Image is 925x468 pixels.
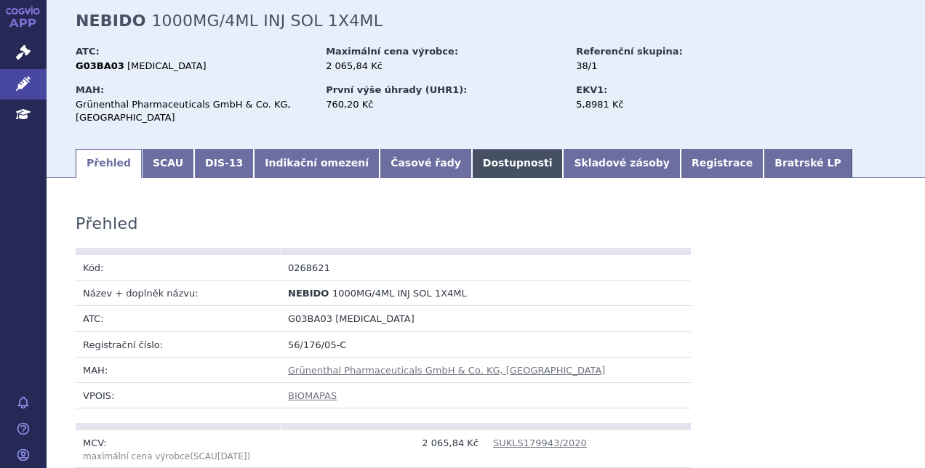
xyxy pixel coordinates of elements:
a: BIOMAPAS [288,390,337,401]
td: Název + doplněk názvu: [76,281,281,306]
td: VPOIS: [76,383,281,408]
span: [MEDICAL_DATA] [127,60,207,71]
a: Skladové zásoby [563,149,680,178]
strong: G03BA03 [76,60,124,71]
td: 56/176/05-C [281,331,691,357]
strong: NEBIDO [76,12,146,30]
div: 5,8981 Kč [576,98,740,111]
a: SCAU [142,149,194,178]
div: 2 065,84 Kč [326,60,562,73]
td: Registrační číslo: [76,331,281,357]
strong: Maximální cena výrobce: [326,46,458,57]
a: SUKLS179943/2020 [493,437,587,448]
span: [MEDICAL_DATA] [335,313,415,324]
a: DIS-13 [194,149,254,178]
span: maximální cena výrobce [83,451,190,461]
a: Bratrské LP [764,149,852,178]
div: 38/1 [576,60,740,73]
a: Grünenthal Pharmaceuticals GmbH & Co. KG, [GEOGRAPHIC_DATA] [288,365,605,376]
strong: První výše úhrady (UHR1): [326,84,467,95]
strong: MAH: [76,84,104,95]
td: MAH: [76,357,281,382]
a: Časové řady [380,149,472,178]
a: Přehled [76,149,142,178]
div: Grünenthal Pharmaceuticals GmbH & Co. KG, [GEOGRAPHIC_DATA] [76,98,312,124]
div: 760,20 Kč [326,98,562,111]
strong: Referenční skupina: [576,46,682,57]
span: 1000MG/4ML INJ SOL 1X4ML [332,288,467,299]
h3: Přehled [76,214,138,233]
td: ATC: [76,306,281,331]
strong: EKV1: [576,84,607,95]
span: NEBIDO [288,288,329,299]
strong: ATC: [76,46,100,57]
span: G03BA03 [288,313,332,324]
td: 0268621 [281,255,486,281]
td: Kód: [76,255,281,281]
span: 1000MG/4ML INJ SOL 1X4ML [151,12,383,30]
a: Dostupnosti [472,149,564,178]
td: 2 065,84 Kč [281,430,486,468]
span: [DATE] [217,451,247,461]
span: (SCAU ) [83,451,250,461]
a: Indikační omezení [254,149,380,178]
td: MCV: [76,430,281,468]
a: Registrace [681,149,764,178]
